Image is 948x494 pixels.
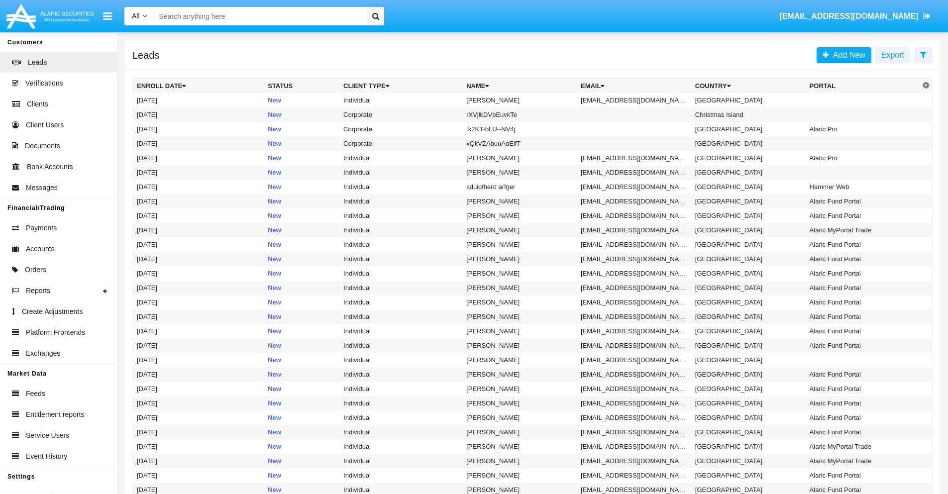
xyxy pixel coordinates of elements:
span: Platform Frontends [26,327,85,338]
td: New [264,410,339,425]
td: [DATE] [133,382,264,396]
td: Individual [339,151,462,165]
span: Accounts [26,244,55,254]
td: [GEOGRAPHIC_DATA] [691,252,806,266]
th: Client Type [339,79,462,94]
td: New [264,468,339,483]
td: New [264,208,339,223]
td: [DATE] [133,136,264,151]
span: Verifications [25,78,63,89]
td: xQkVZAbuuAoEifT [462,136,577,151]
td: [PERSON_NAME] [462,93,577,107]
td: [DATE] [133,194,264,208]
td: [EMAIL_ADDRESS][DOMAIN_NAME] [577,425,691,439]
td: [GEOGRAPHIC_DATA] [691,295,806,309]
td: Alaric Fund Portal [806,266,920,281]
td: [DATE] [133,107,264,122]
td: [EMAIL_ADDRESS][DOMAIN_NAME] [577,396,691,410]
td: Individual [339,252,462,266]
td: New [264,223,339,237]
td: [GEOGRAPHIC_DATA] [691,194,806,208]
td: New [264,122,339,136]
td: [GEOGRAPHIC_DATA] [691,208,806,223]
td: [PERSON_NAME] [462,367,577,382]
td: [DATE] [133,281,264,295]
td: [GEOGRAPHIC_DATA] [691,454,806,468]
td: New [264,425,339,439]
td: Individual [339,223,462,237]
span: Exchanges [26,348,60,359]
td: New [264,194,339,208]
td: [GEOGRAPHIC_DATA] [691,425,806,439]
span: Export [881,51,904,59]
td: Christmas Island [691,107,806,122]
td: New [264,151,339,165]
td: Individual [339,338,462,353]
td: Alaric Fund Portal [806,309,920,324]
button: Export [875,47,910,63]
td: Alaric MyPortal Trade [806,439,920,454]
td: [EMAIL_ADDRESS][DOMAIN_NAME] [577,353,691,367]
td: [GEOGRAPHIC_DATA] [691,122,806,136]
td: [DATE] [133,309,264,324]
td: [DATE] [133,396,264,410]
td: [DATE] [133,425,264,439]
td: [PERSON_NAME] [462,454,577,468]
td: Individual [339,180,462,194]
td: Individual [339,410,462,425]
td: [PERSON_NAME] [462,165,577,180]
td: Alaric Fund Portal [806,324,920,338]
span: Messages [26,183,58,193]
span: Service Users [26,430,69,441]
td: [EMAIL_ADDRESS][DOMAIN_NAME] [577,382,691,396]
td: [EMAIL_ADDRESS][DOMAIN_NAME] [577,151,691,165]
td: Corporate [339,136,462,151]
td: New [264,237,339,252]
td: Alaric MyPortal Trade [806,223,920,237]
td: [EMAIL_ADDRESS][DOMAIN_NAME] [577,338,691,353]
td: [PERSON_NAME] [462,151,577,165]
td: [GEOGRAPHIC_DATA] [691,353,806,367]
td: [DATE] [133,252,264,266]
td: New [264,107,339,122]
span: Clients [27,99,48,109]
td: New [264,367,339,382]
th: Name [462,79,577,94]
td: New [264,281,339,295]
td: [PERSON_NAME] [462,295,577,309]
td: [GEOGRAPHIC_DATA] [691,396,806,410]
td: Corporate [339,107,462,122]
td: Alaric Fund Portal [806,382,920,396]
td: Individual [339,165,462,180]
td: [GEOGRAPHIC_DATA] [691,338,806,353]
td: Alaric Pro [806,151,920,165]
td: [EMAIL_ADDRESS][DOMAIN_NAME] [577,237,691,252]
td: Individual [339,281,462,295]
td: [DATE] [133,454,264,468]
td: Individual [339,382,462,396]
td: New [264,382,339,396]
td: [GEOGRAPHIC_DATA] [691,165,806,180]
td: [DATE] [133,338,264,353]
td: [DATE] [133,208,264,223]
td: Alaric Fund Portal [806,208,920,223]
td: [PERSON_NAME] [462,281,577,295]
td: [PERSON_NAME] [462,252,577,266]
th: Portal [806,79,920,94]
td: New [264,454,339,468]
td: rXVjlkDVbEuvkTe [462,107,577,122]
h5: Leads [132,51,160,59]
td: New [264,439,339,454]
td: [EMAIL_ADDRESS][DOMAIN_NAME] [577,439,691,454]
td: [DATE] [133,237,264,252]
td: Individual [339,425,462,439]
td: [EMAIL_ADDRESS][DOMAIN_NAME] [577,281,691,295]
td: [EMAIL_ADDRESS][DOMAIN_NAME] [577,454,691,468]
td: [DATE] [133,180,264,194]
td: Individual [339,208,462,223]
td: [DATE] [133,266,264,281]
td: Alaric Fund Portal [806,237,920,252]
span: Add New [829,51,865,59]
td: [PERSON_NAME] [462,208,577,223]
td: Individual [339,353,462,367]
